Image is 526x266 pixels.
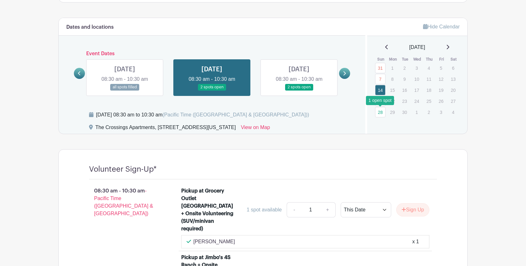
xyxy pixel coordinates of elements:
[436,96,446,106] p: 26
[424,107,434,117] p: 2
[448,56,460,62] th: Sat
[435,56,448,62] th: Fri
[412,238,419,245] div: x 1
[66,24,114,30] h6: Dates and locations
[387,85,397,95] p: 15
[436,85,446,95] p: 19
[396,203,429,216] button: Sign Up
[375,74,386,84] a: 7
[387,74,397,84] p: 8
[436,107,446,117] p: 3
[448,85,458,95] p: 20
[85,51,339,57] h6: Event Dates
[411,63,422,73] p: 3
[411,74,422,84] p: 10
[247,206,282,214] div: 1 spot available
[436,74,446,84] p: 12
[448,107,458,117] p: 4
[411,85,422,95] p: 17
[399,56,411,62] th: Tue
[424,96,434,106] p: 25
[399,63,410,73] p: 2
[423,56,436,62] th: Thu
[424,85,434,95] p: 18
[79,185,171,220] p: 08:30 am - 10:30 am
[424,74,434,84] p: 11
[399,85,410,95] p: 16
[399,96,410,106] p: 23
[409,44,425,51] span: [DATE]
[436,63,446,73] p: 5
[194,238,235,245] p: [PERSON_NAME]
[411,56,423,62] th: Wed
[366,96,394,105] div: 1 open spot
[387,107,397,117] p: 29
[375,56,387,62] th: Sun
[287,202,301,217] a: -
[423,24,460,29] a: Hide Calendar
[375,63,386,73] a: 31
[387,63,397,73] p: 1
[162,112,309,117] span: (Pacific Time ([GEOGRAPHIC_DATA] & [GEOGRAPHIC_DATA]))
[448,74,458,84] p: 13
[399,107,410,117] p: 30
[96,111,309,119] div: [DATE] 08:30 am to 10:30 am
[320,202,336,217] a: +
[387,56,399,62] th: Mon
[448,63,458,73] p: 6
[411,107,422,117] p: 1
[95,124,236,134] div: The Crossings Apartments, [STREET_ADDRESS][US_STATE]
[375,85,386,95] a: 14
[89,165,157,174] h4: Volunteer Sign-Up*
[181,187,236,233] div: Pickup at Grocery Outlet [GEOGRAPHIC_DATA] + Onsite Volunteering (SUV/minivan required)
[411,96,422,106] p: 24
[241,124,270,134] a: View on Map
[375,107,386,117] a: 28
[424,63,434,73] p: 4
[448,96,458,106] p: 27
[399,74,410,84] p: 9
